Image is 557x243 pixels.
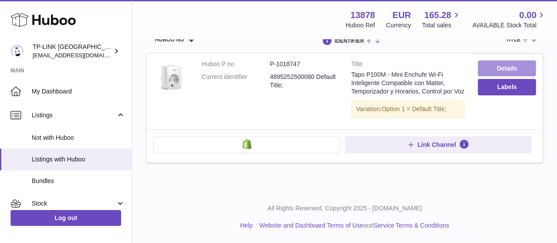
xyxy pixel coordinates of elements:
[32,199,116,208] span: Stock
[242,138,251,149] img: shopify-small.png
[422,21,461,30] span: Total sales
[33,43,112,60] div: TP-LINK [GEOGRAPHIC_DATA], SOCIEDAD LIMITADA
[472,9,546,30] a: 0.00 AVAILABLE Stock Total
[472,21,546,30] span: AVAILABLE Stock Total
[345,136,532,153] button: Link Channel
[270,60,338,68] dd: P-1018747
[373,222,449,229] a: Service Terms & Conditions
[382,105,446,112] span: Option 1 = Default Title;
[351,100,465,118] div: Variation:
[240,222,253,229] a: Help
[386,21,411,30] div: Currency
[346,21,375,30] div: Huboo Ref
[351,71,465,96] div: Tapo P100M - Mini Enchufe Wi-Fi Inteligente Compatible con Matter, Temporizador y Horarios, Contr...
[202,73,270,90] dt: Current identifier
[424,9,451,21] span: 165.28
[11,210,121,226] a: Log out
[478,60,536,76] a: Details
[155,37,184,43] span: Huboo no
[32,177,125,185] span: Bundles
[519,9,536,21] span: 0.00
[392,9,411,21] strong: EUR
[350,9,375,21] strong: 13878
[478,79,536,95] button: Labels
[417,141,456,149] span: Link Channel
[32,111,116,120] span: Listings
[422,9,461,30] a: 165.28 Total sales
[153,60,188,95] img: Tapo P100M - Mini Enchufe Wi-Fi Inteligente Compatible con Matter, Temporizador y Horarios, Contr...
[32,134,125,142] span: Not with Huboo
[505,37,520,43] span: title
[139,204,550,213] p: All Rights Reserved. Copyright 2025 - [DOMAIN_NAME]
[270,73,338,90] dd: 4895252500080 Default Title;
[33,52,129,59] span: [EMAIL_ADDRESS][DOMAIN_NAME]
[202,60,270,68] dt: Huboo P no
[32,87,125,96] span: My Dashboard
[259,222,363,229] a: Website and Dashboard Terms of Use
[351,60,465,71] strong: Title
[11,45,24,58] img: internalAdmin-13878@internal.huboo.com
[335,38,364,44] span: identifier
[32,155,125,164] span: Listings with Huboo
[256,221,449,230] li: and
